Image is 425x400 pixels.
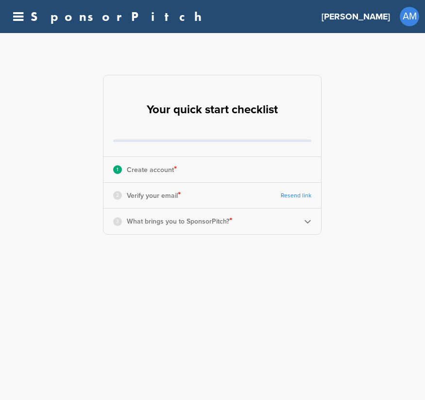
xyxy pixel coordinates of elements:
p: What brings you to SponsorPitch? [127,215,232,227]
a: Resend link [281,192,311,199]
div: 3 [113,217,122,226]
div: 2 [113,191,122,200]
h2: Your quick start checklist [147,99,278,121]
a: AM [400,7,419,26]
a: [PERSON_NAME] [322,6,390,27]
h3: [PERSON_NAME] [322,10,390,23]
div: 1 [113,165,122,174]
p: Verify your email [127,189,181,202]
img: Checklist arrow 2 [304,218,311,225]
p: Create account [127,163,177,176]
a: SponsorPitch [31,10,208,23]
